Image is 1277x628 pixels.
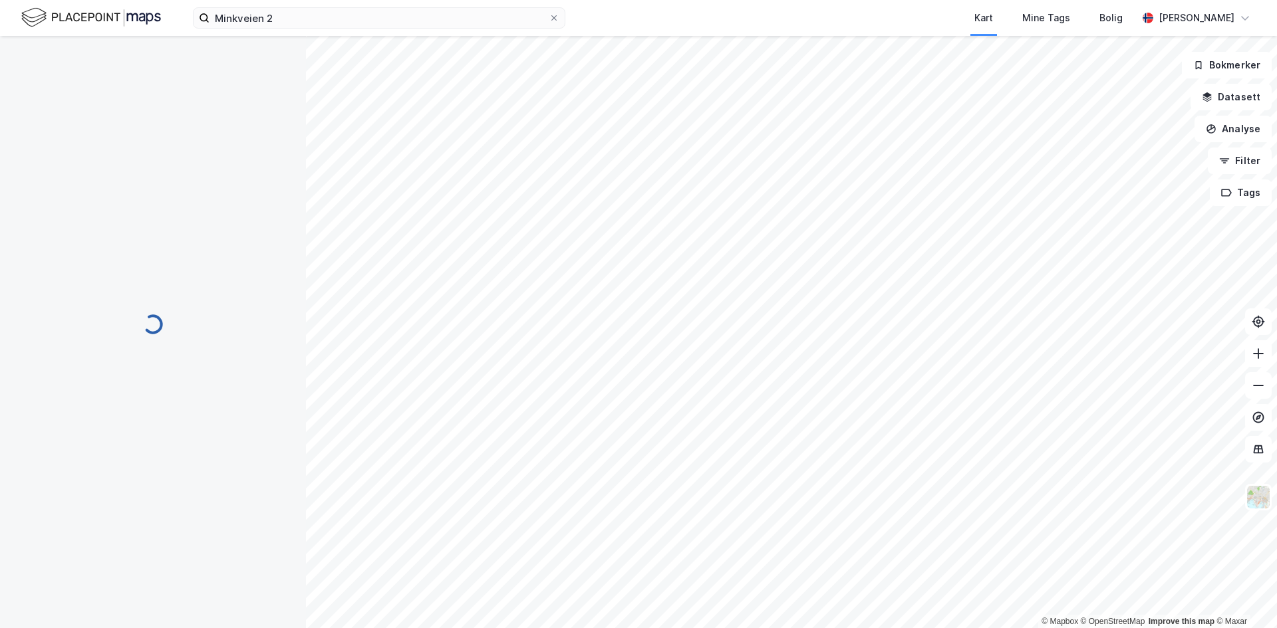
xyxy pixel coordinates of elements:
[1191,84,1272,110] button: Datasett
[210,8,549,28] input: Søk på adresse, matrikkel, gårdeiere, leietakere eller personer
[1159,10,1234,26] div: [PERSON_NAME]
[1210,564,1277,628] iframe: Chat Widget
[1022,10,1070,26] div: Mine Tags
[142,314,164,335] img: spinner.a6d8c91a73a9ac5275cf975e30b51cfb.svg
[1210,179,1272,206] button: Tags
[1099,10,1123,26] div: Bolig
[974,10,993,26] div: Kart
[1182,52,1272,78] button: Bokmerker
[21,6,161,29] img: logo.f888ab2527a4732fd821a326f86c7f29.svg
[1081,617,1145,626] a: OpenStreetMap
[1042,617,1078,626] a: Mapbox
[1149,617,1214,626] a: Improve this map
[1208,148,1272,174] button: Filter
[1246,484,1271,510] img: Z
[1195,116,1272,142] button: Analyse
